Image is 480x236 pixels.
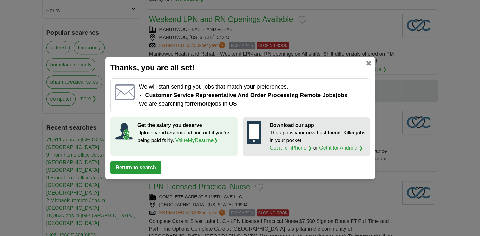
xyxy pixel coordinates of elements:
[139,83,365,91] p: We will start sending you jobs that match your preferences.
[319,145,363,151] a: Get it for Android ❯
[270,145,312,151] a: Get it for iPhone ❯
[192,101,211,107] strong: remote
[110,161,161,174] button: Return to search
[229,101,237,107] span: US
[175,138,218,143] a: ValueMyResume❯
[137,121,233,129] p: Get the salary you deserve
[137,129,233,144] p: Upload your Resume and find out if you're being paid fairly.
[139,100,365,108] p: We are searching for jobs in
[270,129,366,152] p: The app is your new best friend. Killer jobs in your pocket. or
[270,121,366,129] p: Download our app
[145,91,365,100] li: customer service representative and order processing remote jobs jobs
[110,62,370,73] h2: Thanks, you are all set!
